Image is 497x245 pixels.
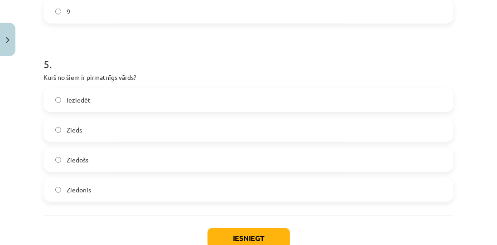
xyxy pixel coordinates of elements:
[43,73,454,82] p: Kurš no šiem ir pirmatnīgs vārds?
[55,157,61,163] input: Ziedošs
[67,185,91,195] span: Ziedonis
[67,95,91,105] span: Ieziedēt
[55,127,61,133] input: Zieds
[67,155,88,165] span: Ziedošs
[43,42,454,70] h1: 5 .
[55,187,61,193] input: Ziedonis
[55,97,61,103] input: Ieziedēt
[67,7,70,16] span: 9
[6,37,10,43] img: icon-close-lesson-0947bae3869378f0d4975bcd49f059093ad1ed9edebbc8119c70593378902aed.svg
[55,9,61,15] input: 9
[67,125,82,135] span: Zieds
